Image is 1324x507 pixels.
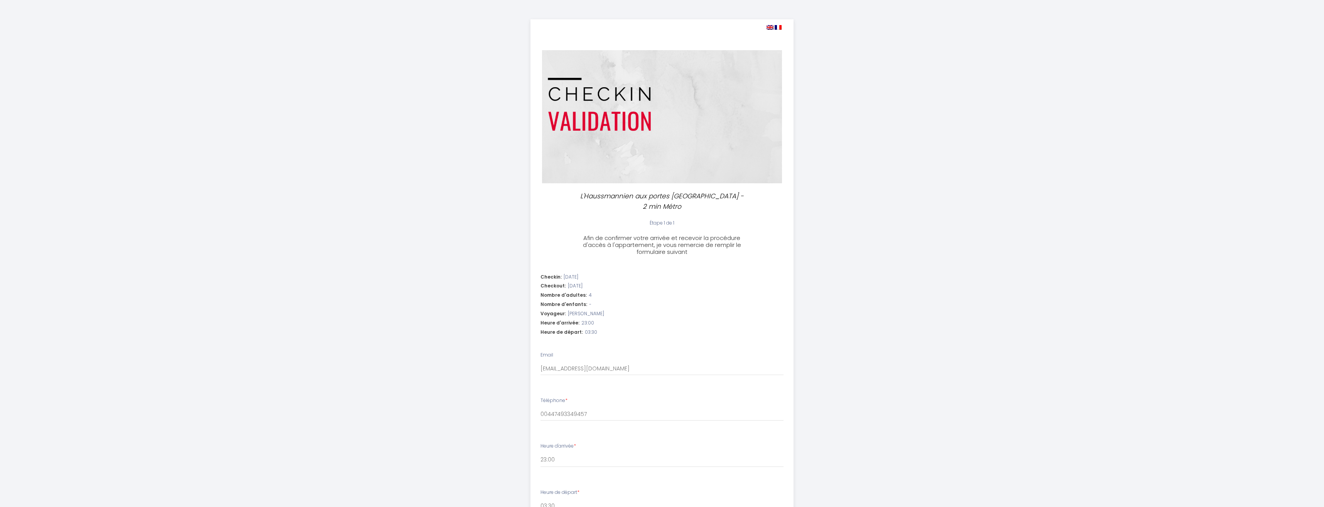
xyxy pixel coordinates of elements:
[568,282,583,290] span: [DATE]
[540,397,567,404] label: Téléphone
[540,443,576,450] label: Heure d'arrivée
[540,310,566,318] span: Voyageur:
[568,310,604,318] span: [PERSON_NAME]
[540,274,562,281] span: Checkin:
[540,352,553,359] label: Email
[767,25,773,30] img: en.png
[650,220,674,226] span: Étape 1 de 1
[564,274,578,281] span: [DATE]
[540,301,587,308] span: Nombre d'enfants:
[589,301,591,308] span: -
[585,329,597,336] span: 03:30
[579,191,745,211] p: L'Haussmannien aux portes [GEOGRAPHIC_DATA] - 2 min Métro
[540,329,583,336] span: Heure de départ:
[540,319,579,327] span: Heure d'arrivée:
[583,234,741,256] span: Afin de confirmer votre arrivée et recevoir la procédure d'accès à l'appartement, je vous remerci...
[540,282,566,290] span: Checkout:
[581,319,594,327] span: 23:00
[540,489,579,496] label: Heure de départ
[540,292,587,299] span: Nombre d'adultes:
[589,292,592,299] span: 4
[775,25,782,30] img: fr.png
